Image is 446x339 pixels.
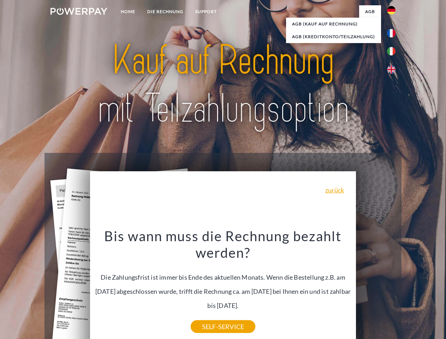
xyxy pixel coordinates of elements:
[286,18,381,30] a: AGB (Kauf auf Rechnung)
[141,5,189,18] a: DIE RECHNUNG
[387,6,396,14] img: de
[67,34,379,135] img: title-powerpay_de.svg
[50,8,107,15] img: logo-powerpay-white.svg
[189,5,223,18] a: SUPPORT
[94,227,352,261] h3: Bis wann muss die Rechnung bezahlt werden?
[115,5,141,18] a: Home
[94,227,352,327] div: Die Zahlungsfrist ist immer bis Ende des aktuellen Monats. Wenn die Bestellung z.B. am [DATE] abg...
[191,320,255,333] a: SELF-SERVICE
[325,187,344,193] a: zurück
[286,30,381,43] a: AGB (Kreditkonto/Teilzahlung)
[387,47,396,55] img: it
[359,5,381,18] a: agb
[387,65,396,74] img: en
[387,29,396,37] img: fr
